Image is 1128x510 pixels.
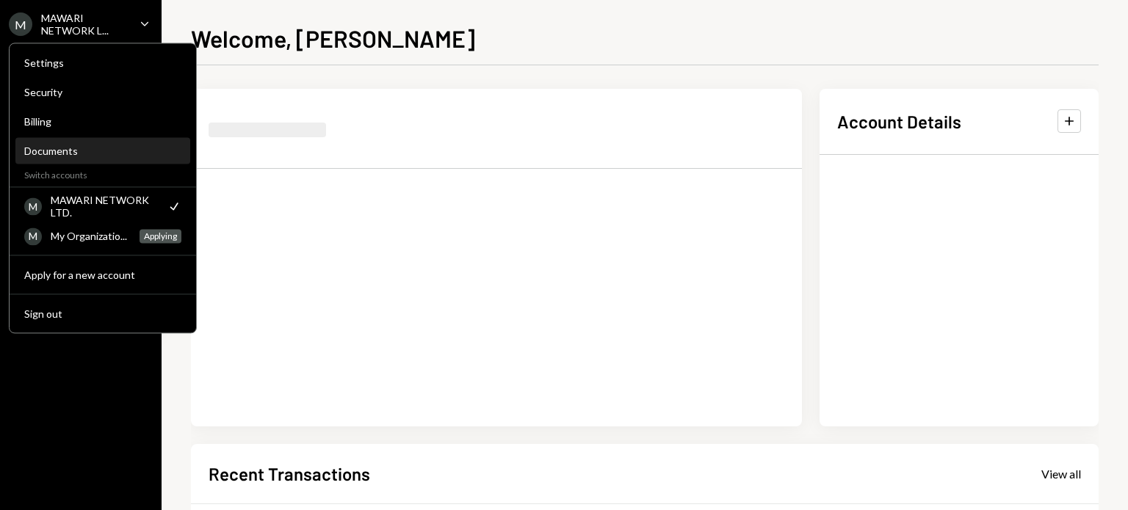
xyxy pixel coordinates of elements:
button: Sign out [15,301,190,327]
a: Documents [15,137,190,164]
div: M [24,227,42,245]
div: Billing [24,115,181,128]
div: M [9,12,32,36]
div: Switch accounts [10,167,196,181]
a: MMy Organizatio...Applying [15,222,190,249]
div: Security [24,86,181,98]
a: Settings [15,49,190,76]
h1: Welcome, [PERSON_NAME] [191,23,475,53]
a: Billing [15,108,190,134]
div: View all [1041,467,1081,481]
div: Documents [24,145,181,157]
h2: Account Details [837,109,961,134]
h2: Recent Transactions [209,462,370,486]
div: MAWARI NETWORK L... [41,12,128,37]
div: Applying [140,229,181,243]
div: Sign out [24,307,181,320]
a: View all [1041,465,1081,481]
a: Security [15,79,190,105]
div: My Organizatio... [51,230,131,242]
div: Settings [24,57,181,69]
button: Apply for a new account [15,262,190,288]
div: Apply for a new account [24,269,181,281]
div: M [24,197,42,215]
div: MAWARI NETWORK LTD. [51,194,158,219]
